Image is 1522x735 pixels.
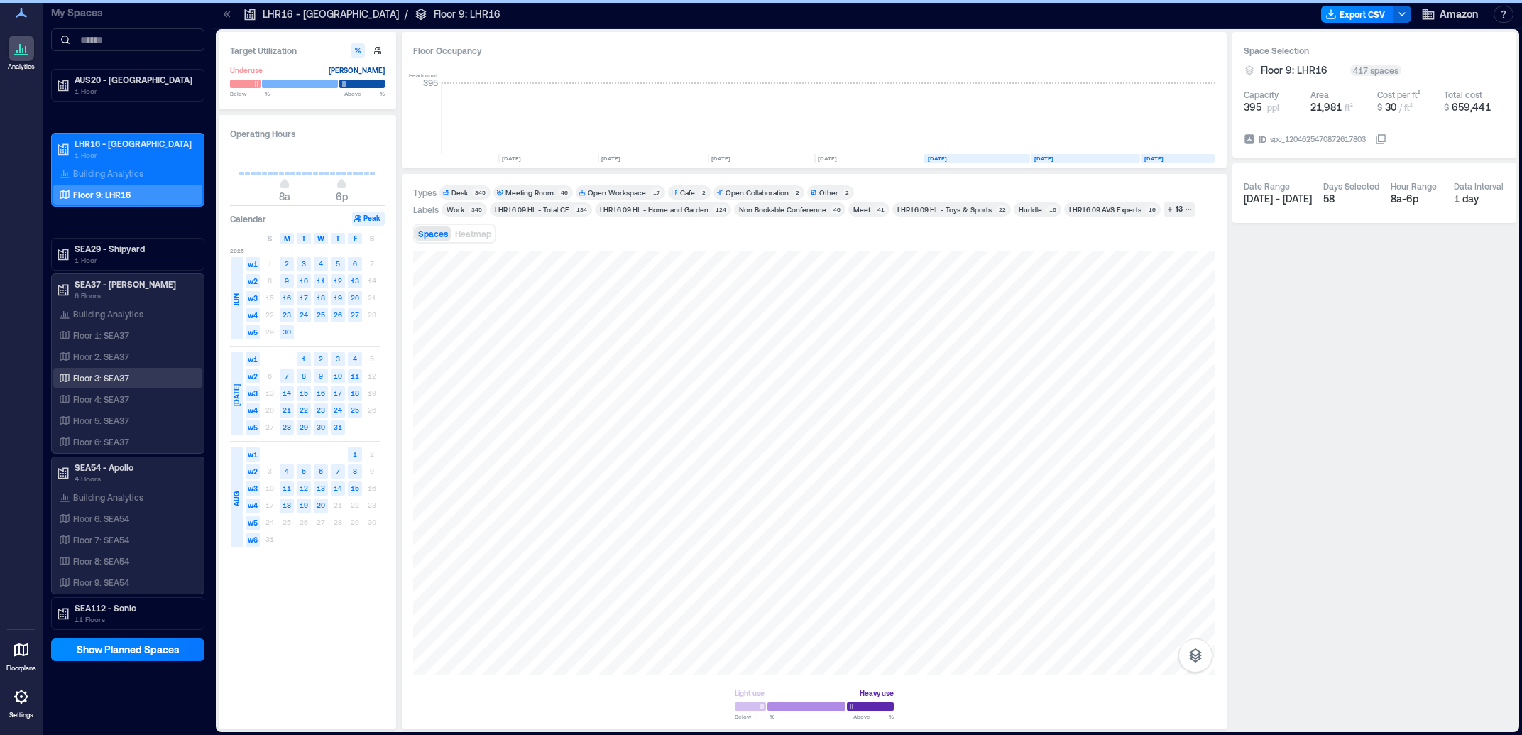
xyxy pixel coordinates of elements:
h3: Operating Hours [230,126,385,141]
text: 8 [353,467,357,475]
p: 1 Floor [75,85,194,97]
span: ft² [1345,102,1353,112]
a: Analytics [4,31,39,75]
div: LHR16.09.AVS Experts [1069,205,1141,214]
span: [DATE] [231,384,242,406]
text: 17 [300,293,308,302]
div: Cost per ft² [1377,89,1420,100]
text: 25 [317,310,325,319]
p: Analytics [8,62,35,71]
p: LHR16 - [GEOGRAPHIC_DATA] [75,138,194,149]
text: 7 [336,467,340,475]
div: [PERSON_NAME] [329,63,385,77]
p: Floor 1: SEA37 [73,330,129,341]
span: w2 [246,464,260,479]
button: Export CSV [1321,6,1394,23]
span: w5 [246,420,260,435]
span: JUN [231,293,242,306]
button: Spaces [415,226,451,241]
p: 1 Floor [75,149,194,160]
div: LHR16.09.HL - Home and Garden [600,205,708,214]
text: 9 [319,371,323,380]
button: IDspc_1204625470872617803 [1375,134,1386,145]
div: Days Selected [1323,180,1379,192]
p: Building Analytics [73,168,143,179]
div: 134 [574,205,589,214]
p: Floorplans [6,664,36,673]
text: 4 [353,354,357,363]
text: 13 [351,276,359,285]
span: S [268,233,272,244]
div: 22 [996,205,1008,214]
span: Floor 9: LHR16 [1261,63,1327,77]
p: My Spaces [51,6,204,20]
text: 9 [285,276,289,285]
div: Labels [413,204,439,215]
span: Below % [735,712,774,721]
p: Floor 4: SEA37 [73,393,129,405]
div: Open Workspace [588,187,646,197]
p: SEA54 - Apollo [75,462,194,473]
text: 25 [351,405,359,414]
a: Floorplans [2,633,40,677]
div: LHR16.09.HL - Total CE [495,205,569,214]
text: 11 [317,276,325,285]
p: SEA29 - Shipyard [75,243,194,254]
div: Work [447,205,464,214]
h3: Target Utilization [230,43,385,58]
text: 20 [317,501,325,509]
p: Floor 7: SEA54 [73,534,129,545]
text: 13 [317,484,325,492]
text: 4 [285,467,289,475]
span: 659,441 [1452,101,1491,113]
text: 10 [300,276,308,285]
text: [DATE] [818,155,837,162]
button: Peak [352,212,385,226]
div: Desk [451,187,468,197]
div: Data Interval [1454,180,1504,192]
p: 4 Floors [75,473,194,484]
text: 3 [336,354,340,363]
span: ID [1259,132,1266,146]
text: 6 [319,467,323,475]
text: 21 [283,405,291,414]
text: 7 [285,371,289,380]
div: 2 [699,188,708,197]
div: 16 [1146,205,1158,214]
text: 17 [334,388,342,397]
div: Date Range [1244,180,1290,192]
text: 5 [302,467,306,475]
p: 1 Floor [75,254,194,266]
div: Other [819,187,838,197]
text: 18 [317,293,325,302]
div: Huddle [1019,205,1042,214]
text: 5 [336,259,340,268]
text: 18 [351,388,359,397]
div: 417 spaces [1350,65,1401,76]
text: 1 [302,354,306,363]
div: 58 [1323,192,1379,206]
p: Settings [9,711,33,719]
text: 16 [317,388,325,397]
text: 1 [353,450,357,458]
text: 2 [285,259,289,268]
p: Building Analytics [73,491,143,503]
span: AUG [231,491,242,506]
text: 29 [300,423,308,431]
text: [DATE] [1144,155,1164,162]
p: Floor 8: SEA54 [73,555,129,567]
span: w6 [246,533,260,547]
span: T [302,233,306,244]
text: 11 [351,371,359,380]
text: 20 [351,293,359,302]
text: 28 [283,423,291,431]
text: [DATE] [711,155,730,162]
button: Floor 9: LHR16 [1261,63,1345,77]
span: F [354,233,357,244]
div: Area [1310,89,1329,100]
div: 41 [875,205,887,214]
text: 30 [283,327,291,336]
h3: Space Selection [1244,43,1505,58]
div: Underuse [230,63,263,77]
div: spc_1204625470872617803 [1269,132,1367,146]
